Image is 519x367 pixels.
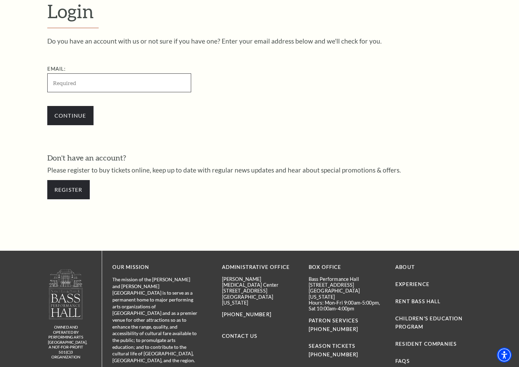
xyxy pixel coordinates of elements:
[395,264,415,270] a: About
[48,269,83,319] img: owned and operated by Performing Arts Fort Worth, A NOT-FOR-PROFIT 501(C)3 ORGANIZATION
[309,263,385,272] p: BOX OFFICE
[395,358,410,364] a: FAQs
[395,298,441,304] a: Rent Bass Hall
[47,180,90,199] a: Register
[47,73,191,92] input: Required
[497,347,512,363] div: Accessibility Menu
[222,294,298,306] p: [GEOGRAPHIC_DATA][US_STATE]
[309,276,385,282] p: Bass Performance Hall
[309,333,385,359] p: SEASON TICKETS [PHONE_NUMBER]
[112,263,198,272] p: OUR MISSION
[309,317,385,334] p: PATRON SERVICES [PHONE_NUMBER]
[395,341,457,347] a: Resident Companies
[222,310,298,319] p: [PHONE_NUMBER]
[112,276,198,364] p: The mission of the [PERSON_NAME] and [PERSON_NAME][GEOGRAPHIC_DATA] is to serve as a permanent ho...
[222,288,298,294] p: [STREET_ADDRESS]
[47,106,94,125] input: Submit button
[395,281,430,287] a: Experience
[47,38,472,44] p: Do you have an account with us or not sure if you have one? Enter your email address below and we...
[395,316,462,330] a: Children's Education Program
[222,333,258,339] a: Contact Us
[48,325,84,360] p: owned and operated by Performing Arts [GEOGRAPHIC_DATA], A NOT-FOR-PROFIT 501(C)3 ORGANIZATION
[47,153,472,163] h3: Don't have an account?
[309,282,385,288] p: [STREET_ADDRESS]
[309,300,385,312] p: Hours: Mon-Fri 9:00am-5:00pm, Sat 10:00am-4:00pm
[47,66,66,72] label: Email:
[47,167,472,173] p: Please register to buy tickets online, keep up to date with regular news updates and hear about s...
[309,288,385,300] p: [GEOGRAPHIC_DATA][US_STATE]
[222,263,298,272] p: Administrative Office
[222,276,298,288] p: [PERSON_NAME][MEDICAL_DATA] Center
